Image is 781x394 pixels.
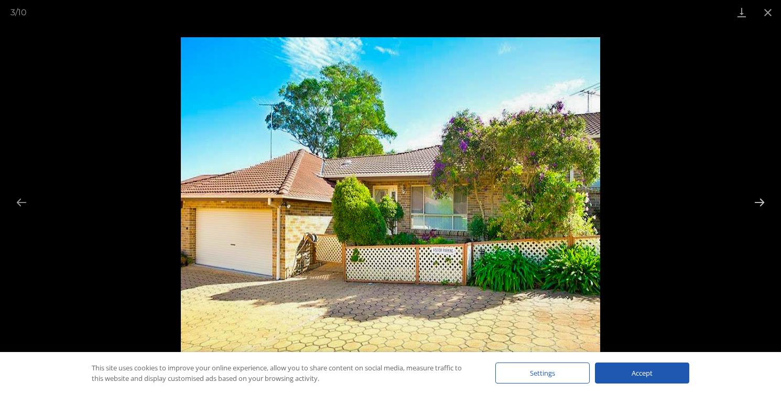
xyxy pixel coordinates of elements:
[495,363,590,384] div: Settings
[595,363,689,384] div: Accept
[10,192,32,212] button: Previous slide
[749,192,771,212] button: Next slide
[181,37,600,352] img: Property Gallery
[10,7,15,17] span: 3
[18,7,27,17] span: 10
[92,363,474,384] div: This site uses cookies to improve your online experience, allow you to share content on social me...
